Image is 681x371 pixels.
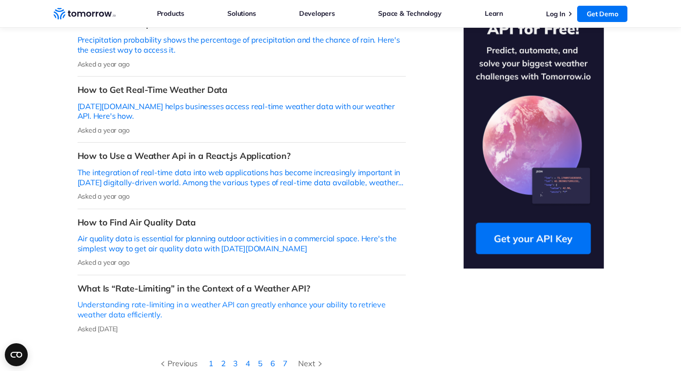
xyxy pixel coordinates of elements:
a: Solutions [227,7,256,20]
a: Log In [546,10,565,18]
p: Asked a year ago [78,258,406,267]
h3: How to Find Air Quality Data [78,217,406,228]
a: Previous [151,357,204,370]
p: Asked a year ago [78,192,406,201]
a: 1 [209,359,213,368]
a: Products [157,7,184,20]
a: 3 [233,359,238,368]
a: Developers [299,7,335,20]
div: Next [298,357,324,370]
h3: How to Get Real-Time Weather Data [78,84,406,95]
p: The integration of real-time data into web applications has become increasingly important in [DAT... [78,168,406,188]
p: Asked [DATE] [78,325,406,333]
a: How to Get Real-Time Weather Data[DATE][DOMAIN_NAME] helps businesses access real-time weather da... [78,77,406,143]
a: How to Use a Weather Api in a React.js Application?The integration of real-time data into web app... [78,143,406,209]
a: 7 [283,359,288,368]
p: Precipitation probability shows the percentage of precipitation and the chance of rain. Here's th... [78,35,406,55]
p: [DATE][DOMAIN_NAME] helps businesses access real-time weather data with our weather API. Here's how. [78,101,406,122]
a: 5 [258,359,263,368]
a: Space & Technology [378,7,441,20]
h3: What Is “Rate-Limiting” in the Context of a Weather API? [78,283,406,294]
p: Air quality data is essential for planning outdoor activities in a commercial space. Here's the s... [78,234,406,254]
h3: How to Use a Weather Api in a React.js Application? [78,150,406,161]
a: 4 [246,359,250,368]
p: Understanding rate-limiting in a weather API can greatly enhance your ability to retrieve weather... [78,300,406,320]
a: Learn [485,7,503,20]
div: Previous [158,357,197,370]
a: 6 [270,359,275,368]
a: Home link [54,7,116,21]
a: Get Demo [577,6,627,22]
button: Open CMP widget [5,343,28,366]
a: Next [291,357,332,370]
a: How to Find Air Quality DataAir quality data is essential for planning outdoor activities in a co... [78,209,406,275]
p: Asked a year ago [78,60,406,68]
a: What Is “Rate-Limiting” in the Context of a Weather API?Understanding rate-limiting in a weather ... [78,275,406,341]
a: How to Get Precipitation DataPrecipitation probability shows the percentage of precipitation and ... [78,11,406,77]
p: Asked a year ago [78,126,406,135]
